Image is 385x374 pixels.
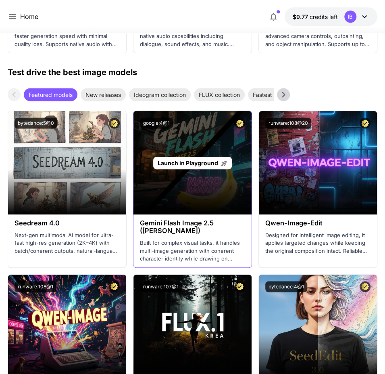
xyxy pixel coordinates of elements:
h3: Seedream 4.0 [15,219,120,227]
button: Certified Model – Vetted for best performance and includes a commercial license. [109,281,120,292]
p: High-quality video generation with advanced camera controls, outpainting, and object manipulation... [265,25,370,48]
div: Fastest models [248,88,298,101]
div: New releases [81,88,126,101]
h3: Gemini Flash Image 2.5 ([PERSON_NAME]) [140,219,245,235]
h3: Qwen-Image-Edit [265,219,370,227]
button: bytedance:4@1 [265,281,307,292]
span: Fastest models [248,90,298,99]
span: FLUX collection [194,90,245,99]
button: runware:108@1 [15,281,56,292]
span: Featured models [24,90,77,99]
button: Certified Model – Vetted for best performance and includes a commercial license. [234,118,245,128]
button: $9.77422IB [285,7,377,26]
img: alt [8,111,126,214]
p: Built for complex visual tasks, it handles multi-image generation with coherent character identit... [140,239,245,263]
p: State-of-the-art video generation with native audio capabilities including dialogue, sound effect... [140,25,245,48]
span: Launch in Playground [158,160,218,166]
button: Certified Model – Vetted for best performance and includes a commercial license. [360,281,370,292]
button: google:4@1 [140,118,173,128]
div: FLUX collection [194,88,245,101]
div: Ideogram collection [129,88,191,101]
p: Test drive the best image models [8,66,137,78]
span: $9.77 [293,13,310,20]
p: Designed for intelligent image editing, it applies targeted changes while keeping the original co... [265,231,370,255]
span: credits left [310,13,338,20]
img: alt [259,111,377,214]
p: Next-gen multimodal AI model for ultra-fast high-res generation (2K–4K) with batch/coherent outpu... [15,231,120,255]
button: Certified Model – Vetted for best performance and includes a commercial license. [360,118,370,128]
button: runware:107@1 [140,281,182,292]
button: Certified Model – Vetted for best performance and includes a commercial license. [109,118,120,128]
button: bytedance:5@0 [15,118,57,128]
p: Optimized version of Veo 3 offering faster generation speed with minimal quality loss. Supports n... [15,25,120,48]
button: Certified Model – Vetted for best performance and includes a commercial license. [234,281,245,292]
span: Ideogram collection [129,90,191,99]
a: Launch in Playground [153,157,232,169]
div: IB [344,11,356,23]
div: Featured models [24,88,77,101]
button: runware:108@20 [265,118,311,128]
a: Home [20,12,38,21]
nav: breadcrumb [20,12,38,21]
span: New releases [81,90,126,99]
div: $9.77422 [293,13,338,21]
